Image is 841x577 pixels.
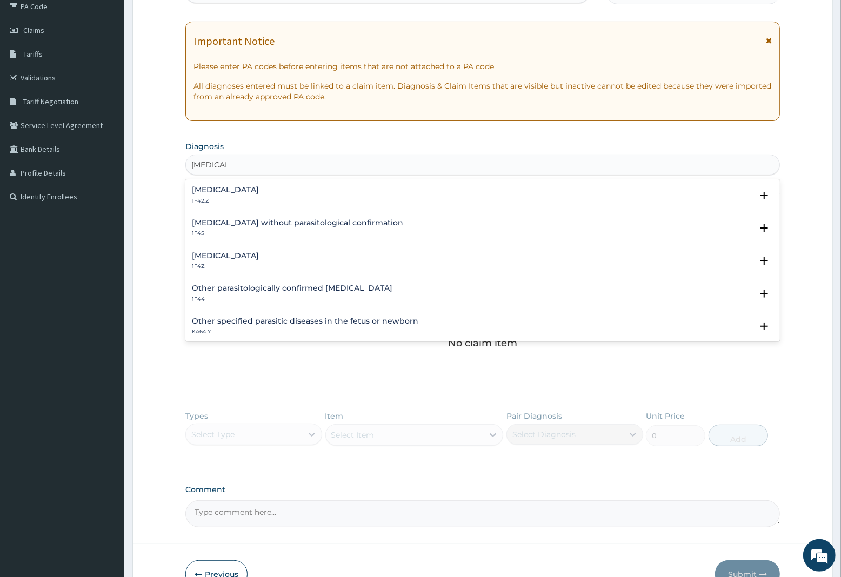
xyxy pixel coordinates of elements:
h4: [MEDICAL_DATA] [192,186,259,194]
span: Claims [23,25,44,35]
h4: [MEDICAL_DATA] without parasitological confirmation [192,219,403,227]
p: 1F42.Z [192,197,259,205]
i: open select status [758,254,771,267]
img: d_794563401_company_1708531726252_794563401 [20,54,44,81]
span: Tariff Negotiation [23,97,78,106]
i: open select status [758,222,771,234]
p: 1F45 [192,230,403,237]
textarea: Type your message and hit 'Enter' [5,295,206,333]
p: KA64.Y [192,328,418,336]
i: open select status [758,320,771,333]
p: 1F4Z [192,263,259,270]
h4: Other parasitologically confirmed [MEDICAL_DATA] [192,284,392,292]
div: Minimize live chat window [177,5,203,31]
h1: Important Notice [193,35,275,47]
h4: [MEDICAL_DATA] [192,252,259,260]
p: No claim item [448,338,517,348]
span: Tariffs [23,49,43,59]
p: Please enter PA codes before entering items that are not attached to a PA code [193,61,772,72]
span: We're online! [63,136,149,245]
label: Comment [185,485,780,494]
label: Diagnosis [185,141,224,152]
i: open select status [758,189,771,202]
div: Chat with us now [56,61,182,75]
i: open select status [758,287,771,300]
h4: Other specified parasitic diseases in the fetus or newborn [192,317,418,325]
p: All diagnoses entered must be linked to a claim item. Diagnosis & Claim Items that are visible bu... [193,80,772,102]
p: 1F44 [192,296,392,303]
